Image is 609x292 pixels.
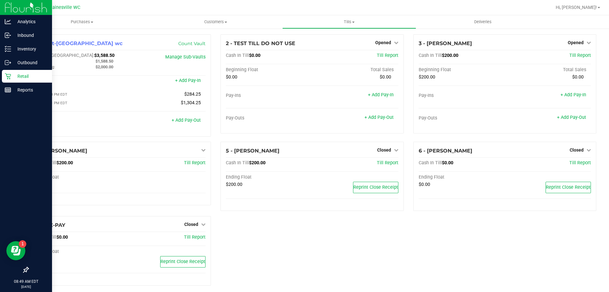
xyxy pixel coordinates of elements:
[419,115,505,121] div: Pay-Outs
[380,74,391,80] span: $0.00
[184,160,206,166] a: Till Report
[184,92,201,97] span: $284.25
[560,92,586,98] a: + Add Pay-In
[184,234,206,240] a: Till Report
[419,93,505,98] div: Pay-Ins
[5,87,11,93] inline-svg: Reports
[175,78,201,83] a: + Add Pay-In
[419,160,442,166] span: Cash In Till
[33,249,120,255] div: Ending Float
[419,53,442,58] span: Cash In Till
[416,15,550,29] a: Deliveries
[419,148,472,154] span: 6 - [PERSON_NAME]
[375,40,391,45] span: Opened
[3,284,49,289] p: [DATE]
[368,92,394,98] a: + Add Pay-In
[282,15,416,29] a: Tills
[94,53,115,58] span: $3,588.50
[546,182,591,193] button: Reprint Close Receipt
[5,59,11,66] inline-svg: Outbound
[178,41,206,46] a: Count Vault
[226,148,279,154] span: 5 - [PERSON_NAME]
[15,19,149,25] span: Purchases
[33,53,94,58] span: Cash In [GEOGRAPHIC_DATA]:
[419,74,435,80] span: $200.00
[249,53,260,58] span: $0.00
[6,241,25,260] iframe: Resource center
[226,93,312,98] div: Pay-Ins
[5,73,11,79] inline-svg: Retail
[283,19,416,25] span: Tills
[149,15,282,29] a: Customers
[11,86,49,94] p: Reports
[11,72,49,80] p: Retail
[11,45,49,53] p: Inventory
[5,46,11,52] inline-svg: Inventory
[353,182,398,193] button: Reprint Close Receipt
[5,18,11,25] inline-svg: Analytics
[466,19,500,25] span: Deliveries
[226,182,242,187] span: $200.00
[226,40,295,46] span: 2 - TEST TILL DO NOT USE
[568,40,584,45] span: Opened
[570,147,584,153] span: Closed
[442,160,453,166] span: $0.00
[184,222,198,227] span: Closed
[33,40,122,46] span: 1 - Vault-[GEOGRAPHIC_DATA] wc
[172,118,201,123] a: + Add Pay-Out
[11,31,49,39] p: Inbound
[3,279,49,284] p: 08:49 AM EDT
[572,74,584,80] span: $0.00
[569,53,591,58] a: Till Report
[312,67,398,73] div: Total Sales
[364,115,394,120] a: + Add Pay-Out
[181,100,201,105] span: $1,304.25
[33,148,87,154] span: 4 - [PERSON_NAME]
[95,59,113,64] span: $1,588.50
[226,53,249,58] span: Cash In Till
[5,32,11,38] inline-svg: Inbound
[33,78,120,84] div: Pay-Ins
[569,160,591,166] a: Till Report
[160,259,205,264] span: Reprint Close Receipt
[419,182,430,187] span: $0.00
[165,54,206,60] a: Manage Sub-Vaults
[226,67,312,73] div: Beginning Float
[19,240,26,248] iframe: Resource center unread badge
[226,160,249,166] span: Cash In Till
[56,234,68,240] span: $0.00
[226,115,312,121] div: Pay-Outs
[505,67,591,73] div: Total Sales
[56,160,73,166] span: $200.00
[557,115,586,120] a: + Add Pay-Out
[95,65,113,69] span: $2,000.00
[419,40,472,46] span: 3 - [PERSON_NAME]
[11,59,49,66] p: Outbound
[377,160,398,166] a: Till Report
[15,15,149,29] a: Purchases
[249,160,265,166] span: $200.00
[419,67,505,73] div: Beginning Float
[353,185,398,190] span: Reprint Close Receipt
[377,53,398,58] a: Till Report
[33,118,120,124] div: Pay-Outs
[49,5,80,10] span: Gainesville WC
[149,19,282,25] span: Customers
[226,74,237,80] span: $0.00
[546,185,591,190] span: Reprint Close Receipt
[556,5,597,10] span: Hi, [PERSON_NAME]!
[226,174,312,180] div: Ending Float
[442,53,458,58] span: $200.00
[160,256,206,268] button: Reprint Close Receipt
[11,18,49,25] p: Analytics
[419,174,505,180] div: Ending Float
[33,174,120,180] div: Ending Float
[377,147,391,153] span: Closed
